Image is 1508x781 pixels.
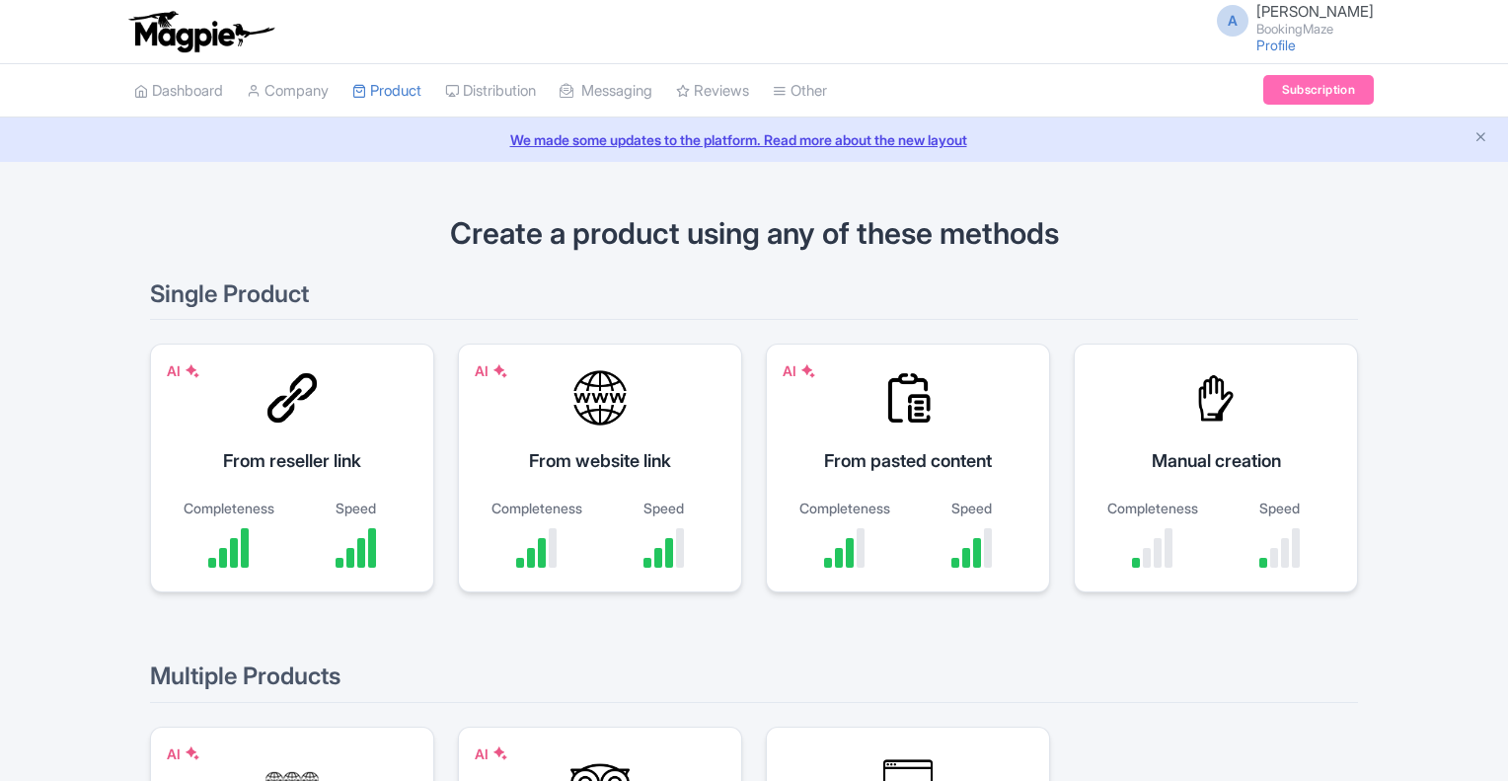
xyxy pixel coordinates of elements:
a: Company [247,64,329,118]
a: Profile [1256,37,1296,53]
a: A [PERSON_NAME] BookingMaze [1205,4,1374,36]
div: Completeness [175,498,282,518]
div: Completeness [1098,498,1206,518]
div: Speed [302,498,410,518]
img: logo-ab69f6fb50320c5b225c76a69d11143b.png [124,10,277,53]
div: From pasted content [791,447,1025,474]
a: Dashboard [134,64,223,118]
h2: Single Product [150,281,1358,320]
div: Speed [1226,498,1333,518]
h2: Multiple Products [150,664,1358,702]
div: AI [475,360,508,381]
span: [PERSON_NAME] [1256,2,1374,21]
a: Manual creation Completeness Speed [1074,344,1358,616]
a: We made some updates to the platform. Read more about the new layout [12,129,1496,150]
div: AI [783,360,816,381]
img: AI Symbol [492,363,508,379]
a: Distribution [445,64,536,118]
h1: Create a product using any of these methods [150,217,1358,250]
div: From reseller link [175,447,410,474]
div: Speed [918,498,1025,518]
a: Messaging [560,64,652,118]
img: AI Symbol [800,363,816,379]
div: Completeness [483,498,590,518]
a: Reviews [676,64,749,118]
div: From website link [483,447,717,474]
a: Product [352,64,421,118]
div: AI [475,743,508,764]
a: Other [773,64,827,118]
img: AI Symbol [185,745,200,761]
div: Completeness [791,498,898,518]
img: AI Symbol [492,745,508,761]
img: AI Symbol [185,363,200,379]
div: AI [167,743,200,764]
button: Close announcement [1473,127,1488,150]
div: Speed [610,498,717,518]
small: BookingMaze [1256,23,1374,36]
div: Manual creation [1098,447,1333,474]
a: Subscription [1263,75,1374,105]
div: AI [167,360,200,381]
span: A [1217,5,1248,37]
